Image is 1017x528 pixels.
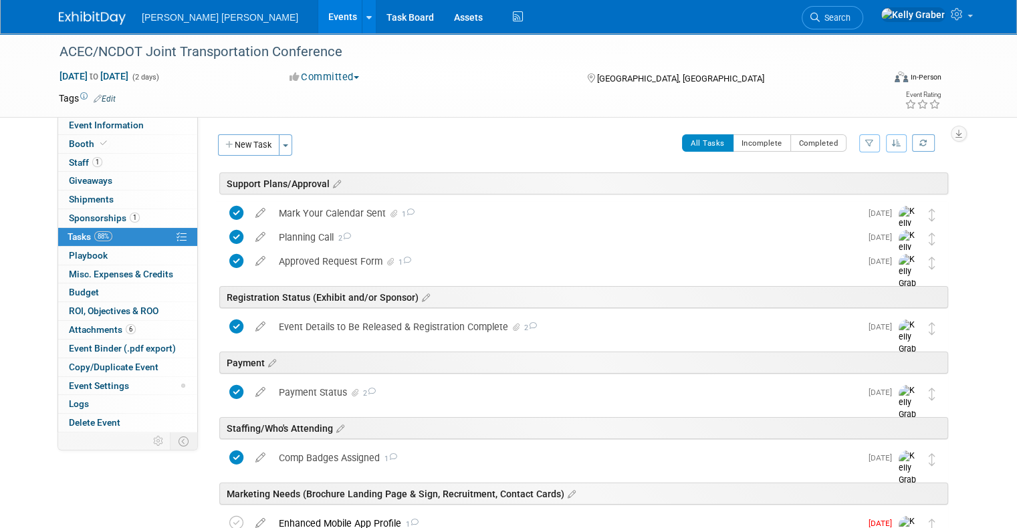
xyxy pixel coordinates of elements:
[869,453,899,463] span: [DATE]
[126,324,136,334] span: 6
[219,417,948,439] div: Staffing/Who's Attending
[69,175,112,186] span: Giveaways
[249,207,272,219] a: edit
[58,395,197,413] a: Logs
[181,384,185,388] span: Modified Layout
[69,120,144,130] span: Event Information
[219,172,948,194] div: Support Plans/Approval
[811,70,941,90] div: Event Format
[94,94,116,104] a: Edit
[219,286,948,308] div: Registration Status (Exhibit and/or Sponsor)
[249,231,272,243] a: edit
[69,213,140,223] span: Sponsorships
[333,421,344,434] a: Edit sections
[58,190,197,209] a: Shipments
[682,134,733,152] button: All Tasks
[400,210,415,219] span: 1
[69,362,158,372] span: Copy/Duplicate Event
[58,340,197,358] a: Event Binder (.pdf export)
[58,302,197,320] a: ROI, Objectives & ROO
[285,70,364,84] button: Committed
[131,73,159,82] span: (2 days)
[69,269,173,279] span: Misc. Expenses & Credits
[802,6,863,29] a: Search
[899,230,919,277] img: Kelly Graber
[58,321,197,339] a: Attachments6
[272,202,861,225] div: Mark Your Calendar Sent
[564,487,576,500] a: Edit sections
[869,209,899,218] span: [DATE]
[272,250,861,273] div: Approved Request Form
[272,381,861,404] div: Payment Status
[69,380,129,391] span: Event Settings
[249,321,272,333] a: edit
[55,40,867,64] div: ACEC/NCDOT Joint Transportation Conference
[69,138,110,149] span: Booth
[69,287,99,297] span: Budget
[265,356,276,369] a: Edit sections
[895,72,908,82] img: Format-Inperson.png
[58,228,197,246] a: Tasks88%
[94,231,112,241] span: 88%
[790,134,847,152] button: Completed
[899,450,919,498] img: Kelly Graber
[249,255,272,267] a: edit
[272,315,861,338] div: Event Details to Be Released & Registration Complete
[130,213,140,223] span: 1
[334,234,351,243] span: 2
[869,388,899,397] span: [DATE]
[69,194,114,205] span: Shipments
[88,71,100,82] span: to
[69,343,176,354] span: Event Binder (.pdf export)
[869,519,899,528] span: [DATE]
[912,134,935,152] a: Refresh
[272,446,861,469] div: Comp Badges Assigned
[820,13,851,23] span: Search
[597,74,764,84] span: [GEOGRAPHIC_DATA], [GEOGRAPHIC_DATA]
[219,352,948,374] div: Payment
[929,257,935,269] i: Move task
[899,385,919,432] img: Kelly Graber
[69,305,158,316] span: ROI, Objectives & ROO
[899,319,919,367] img: Kelly Graber
[58,116,197,134] a: Event Information
[869,233,899,242] span: [DATE]
[330,176,341,190] a: Edit sections
[910,72,941,82] div: In-Person
[147,432,171,450] td: Personalize Event Tab Strip
[69,417,120,428] span: Delete Event
[58,209,197,227] a: Sponsorships1
[869,257,899,266] span: [DATE]
[142,12,298,23] span: [PERSON_NAME] [PERSON_NAME]
[905,92,941,98] div: Event Rating
[58,265,197,283] a: Misc. Expenses & Credits
[59,92,116,105] td: Tags
[881,7,945,22] img: Kelly Graber
[58,358,197,376] a: Copy/Duplicate Event
[869,322,899,332] span: [DATE]
[249,386,272,398] a: edit
[929,388,935,400] i: Move task
[419,290,430,303] a: Edit sections
[219,483,948,505] div: Marketing Needs (Brochure Landing Page & Sign, Recruitment, Contact Cards)
[58,283,197,301] a: Budget
[249,452,272,464] a: edit
[58,414,197,432] a: Delete Event
[272,226,861,249] div: Planning Call
[100,140,107,147] i: Booth reservation complete
[69,398,89,409] span: Logs
[69,250,108,261] span: Playbook
[59,11,126,25] img: ExhibitDay
[69,157,102,168] span: Staff
[58,172,197,190] a: Giveaways
[171,432,198,450] td: Toggle Event Tabs
[58,154,197,172] a: Staff1
[899,206,919,253] img: Kelly Graber
[929,453,935,466] i: Move task
[899,254,919,301] img: Kelly Graber
[929,322,935,335] i: Move task
[929,209,935,221] i: Move task
[58,377,197,395] a: Event Settings
[69,324,136,335] span: Attachments
[733,134,791,152] button: Incomplete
